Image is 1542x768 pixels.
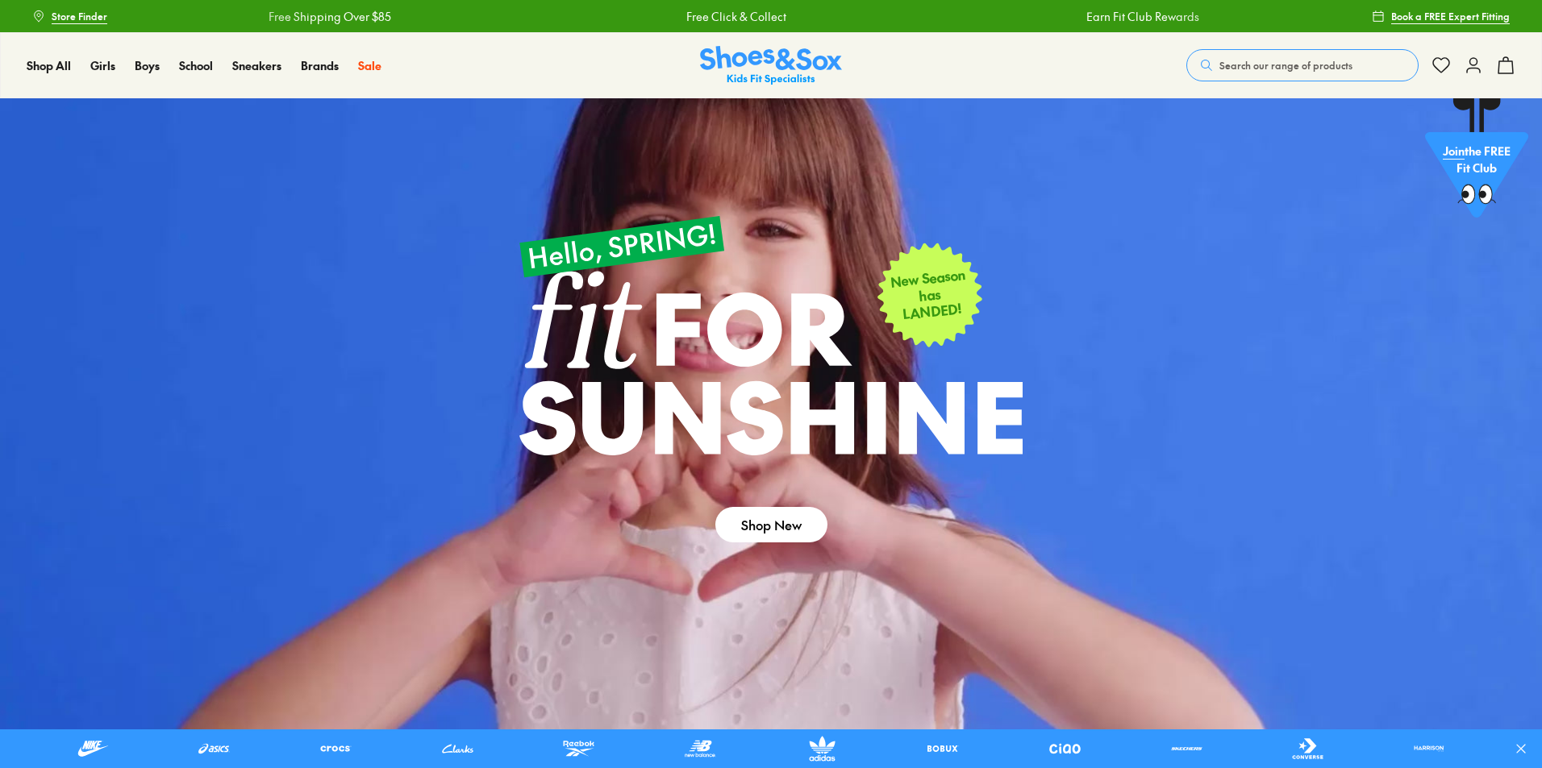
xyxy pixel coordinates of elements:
[90,57,115,74] a: Girls
[686,8,786,25] a: Free Click & Collect
[301,57,339,73] span: Brands
[715,507,827,542] a: Shop New
[179,57,213,74] a: School
[232,57,281,73] span: Sneakers
[52,9,107,23] span: Store Finder
[1443,143,1465,159] span: Join
[179,57,213,73] span: School
[301,57,339,74] a: Brands
[32,2,107,31] a: Store Finder
[27,57,71,73] span: Shop All
[268,8,390,25] a: Free Shipping Over $85
[232,57,281,74] a: Sneakers
[1219,58,1352,73] span: Search our range of products
[27,57,71,74] a: Shop All
[1186,49,1419,81] button: Search our range of products
[358,57,381,73] span: Sale
[1425,98,1528,226] a: Jointhe FREE Fit Club
[358,57,381,74] a: Sale
[1425,130,1528,189] p: the FREE Fit Club
[1391,9,1510,23] span: Book a FREE Expert Fitting
[700,46,842,85] img: SNS_Logo_Responsive.svg
[135,57,160,74] a: Boys
[135,57,160,73] span: Boys
[1086,8,1198,25] a: Earn Fit Club Rewards
[1372,2,1510,31] a: Book a FREE Expert Fitting
[700,46,842,85] a: Shoes & Sox
[90,57,115,73] span: Girls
